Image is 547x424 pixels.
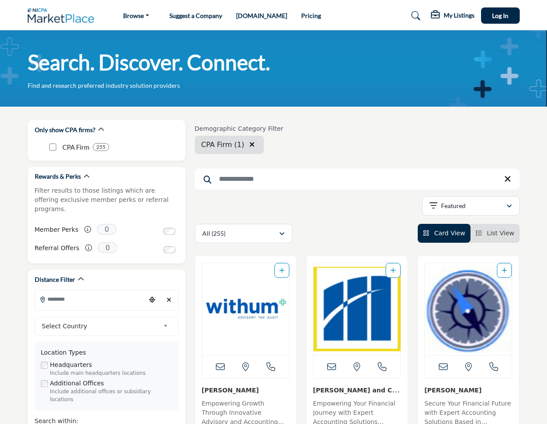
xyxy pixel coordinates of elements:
[35,172,81,181] h2: Rewards & Perks
[202,387,259,394] a: [PERSON_NAME]
[97,224,117,235] span: 0
[195,169,520,190] input: Search Keyword
[35,126,95,134] h2: Only show CPA firms?
[301,12,321,19] a: Pricing
[236,12,287,19] a: [DOMAIN_NAME]
[422,196,520,216] button: Featured
[444,11,474,19] h5: My Listings
[502,267,507,274] a: Add To List
[28,81,180,90] p: Find and research preferred industry solution providers
[424,385,512,395] h3: Joseph J. Gormley, CPA
[163,246,175,253] input: Switch to Referral Offers
[249,141,255,148] i: Clear search location
[314,263,401,355] img: Magone and Company, PC
[314,263,401,355] a: Open Listing in new tab
[35,241,80,256] label: Referral Offers
[202,263,289,355] img: Withum
[424,387,481,394] a: [PERSON_NAME]
[96,144,106,150] b: 255
[49,144,56,151] input: CPA Firm checkbox
[425,263,512,355] a: Open Listing in new tab
[195,125,284,133] h6: Demographic Category Filter
[41,348,172,357] div: Location Types
[50,379,104,388] label: Additional Offices
[98,242,117,253] span: 0
[423,230,465,237] a: View Card
[146,291,158,309] div: Choose your current location
[35,186,179,214] p: Filter results to those listings which are offering exclusive member perks or referral programs.
[50,388,172,404] div: Include additional offices or subsidiary locations
[201,140,244,149] span: CPA Firm (1)
[425,263,512,355] img: Joseph J. Gormley, CPA
[50,370,172,377] div: Include main headquarters locations
[492,12,508,19] span: Log In
[50,360,92,370] label: Headquarters
[28,8,99,23] img: Site Logo
[434,230,465,237] span: Card View
[35,291,146,308] input: Search Location
[42,321,160,331] span: Select Country
[163,228,175,235] input: Switch to Member Perks
[35,222,79,237] label: Member Perks
[202,385,290,395] h3: Withum
[195,224,292,243] button: All (255)
[441,201,466,210] p: Featured
[390,267,396,274] a: Add To List
[476,230,514,237] a: View List
[403,9,426,23] a: Search
[431,11,474,21] div: My Listings
[279,267,284,274] a: Add To List
[487,230,514,237] span: List View
[117,10,155,22] a: Browse
[163,291,175,309] div: Clear search location
[202,263,289,355] a: Open Listing in new tab
[202,229,226,238] p: All (255)
[418,224,470,243] li: Card View
[35,275,75,284] h2: Distance Filter
[62,142,89,152] p: CPA Firm: CPA Firm
[28,49,270,76] h1: Search. Discover. Connect.
[481,7,520,24] button: Log In
[169,12,222,19] a: Suggest a Company
[93,143,109,151] div: 255 Results For CPA Firm
[470,224,520,243] li: List View
[313,385,401,395] h3: Magone and Company, PC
